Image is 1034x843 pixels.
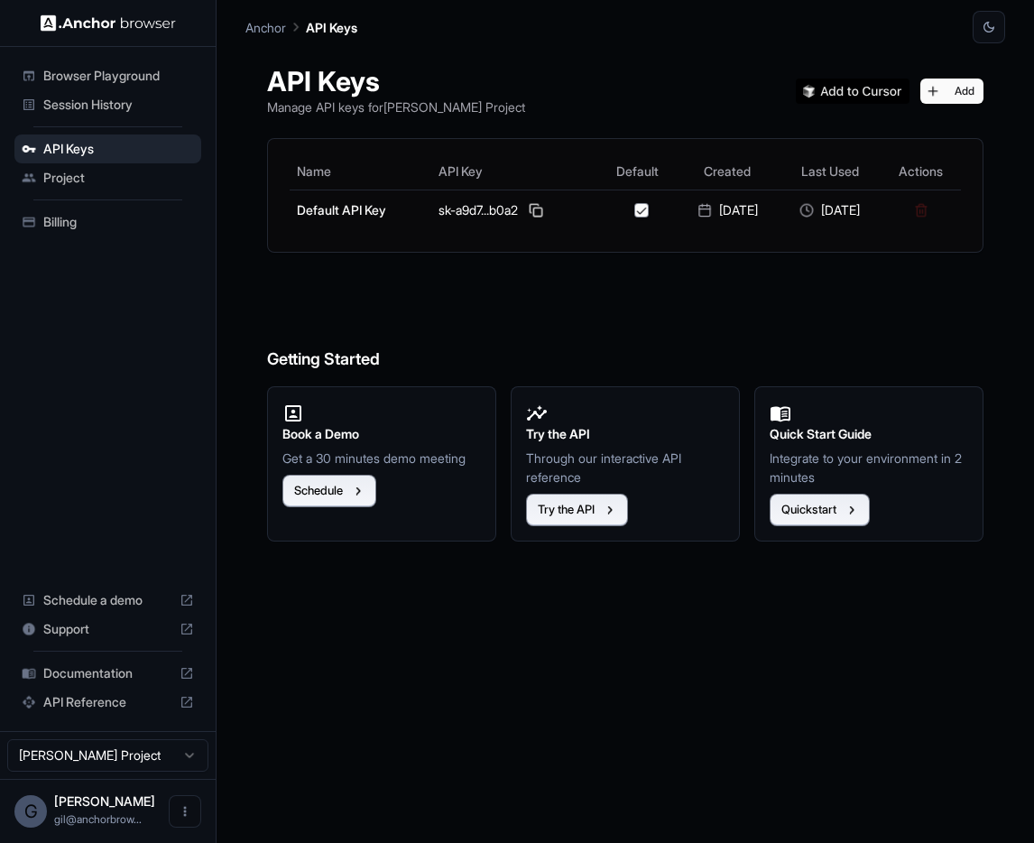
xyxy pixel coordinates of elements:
[245,17,357,37] nav: breadcrumb
[14,208,201,236] div: Billing
[41,14,176,32] img: Anchor Logo
[684,201,771,219] div: [DATE]
[920,79,983,104] button: Add
[54,812,142,826] span: gil@anchorbrowser.io
[526,449,725,486] p: Through our interactive API reference
[43,620,172,638] span: Support
[14,615,201,644] div: Support
[796,79,909,104] img: Add anchorbrowser MCP server to Cursor
[43,693,172,711] span: API Reference
[306,18,357,37] p: API Keys
[431,153,599,190] th: API Key
[14,795,47,828] div: G
[770,449,968,486] p: Integrate to your environment in 2 minutes
[14,163,201,192] div: Project
[525,199,547,221] button: Copy API key
[54,793,155,809] span: Gil Dankner
[290,153,431,190] th: Name
[14,61,201,90] div: Browser Playground
[43,591,172,609] span: Schedule a demo
[14,134,201,163] div: API Keys
[14,90,201,119] div: Session History
[439,199,592,221] div: sk-a9d7...b0a2
[43,213,194,231] span: Billing
[267,97,525,116] p: Manage API keys for [PERSON_NAME] Project
[786,201,873,219] div: [DATE]
[43,664,172,682] span: Documentation
[14,586,201,615] div: Schedule a demo
[245,18,286,37] p: Anchor
[677,153,779,190] th: Created
[526,424,725,444] h2: Try the API
[282,424,481,444] h2: Book a Demo
[14,659,201,688] div: Documentation
[526,494,628,526] button: Try the API
[43,169,194,187] span: Project
[290,190,431,230] td: Default API Key
[267,274,983,373] h6: Getting Started
[599,153,677,190] th: Default
[43,96,194,114] span: Session History
[43,67,194,85] span: Browser Playground
[169,795,201,828] button: Open menu
[282,449,481,468] p: Get a 30 minutes demo meeting
[770,494,870,526] button: Quickstart
[881,153,961,190] th: Actions
[770,424,968,444] h2: Quick Start Guide
[267,65,525,97] h1: API Keys
[43,140,194,158] span: API Keys
[779,153,881,190] th: Last Used
[282,475,376,507] button: Schedule
[14,688,201,717] div: API Reference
